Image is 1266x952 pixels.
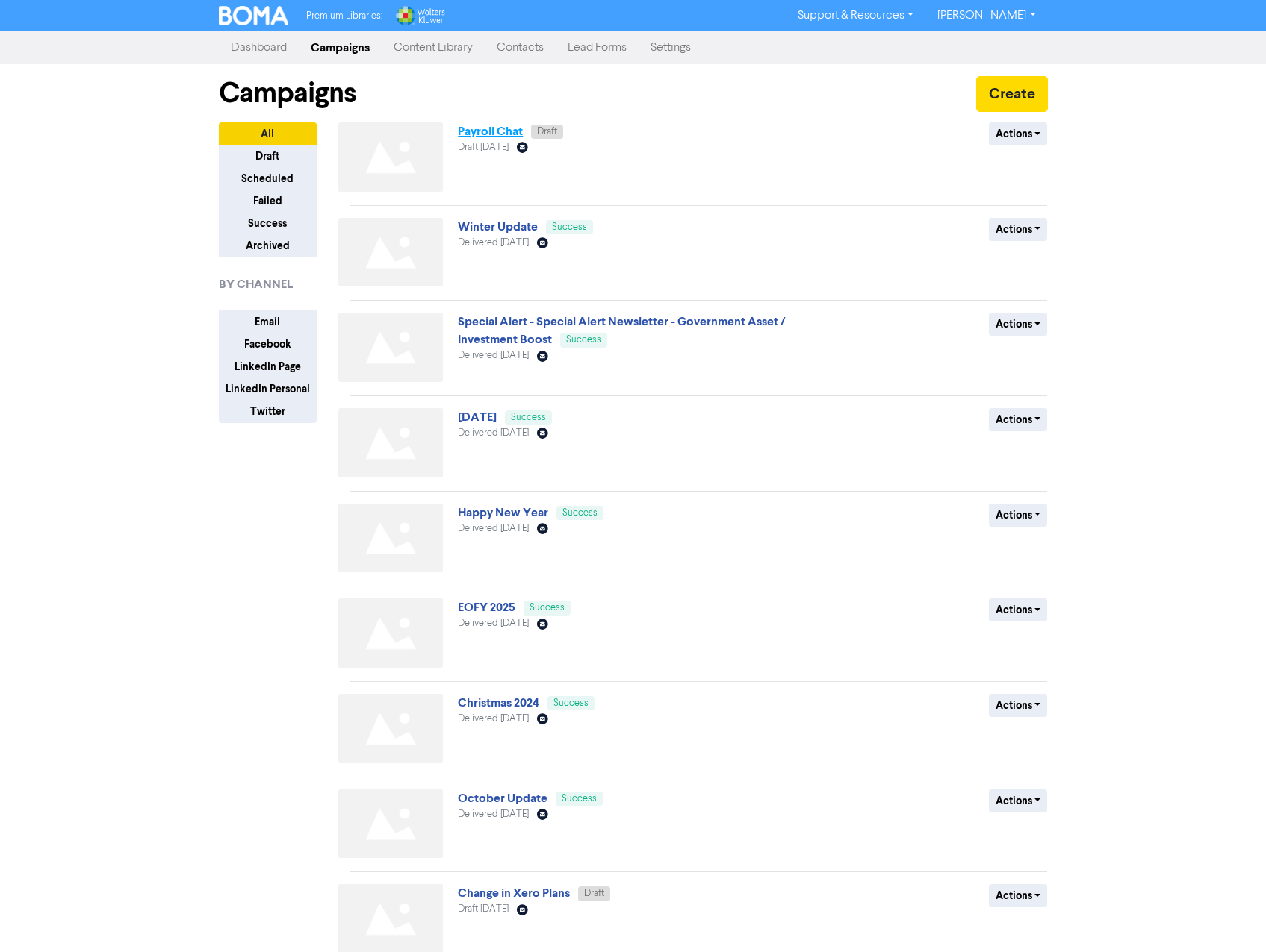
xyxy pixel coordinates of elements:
img: Not found [338,408,443,477]
button: Facebook [219,333,317,356]
a: Change in Xero Plans [458,886,570,901]
button: All [219,122,317,145]
a: Special Alert - Special Alert Newsletter - Government Asset / Investment Boost [458,314,786,347]
button: Failed [219,190,317,213]
button: Actions [989,408,1048,431]
a: [PERSON_NAME] [925,4,1047,28]
span: Delivered [DATE] [458,619,529,628]
button: Actions [989,884,1048,907]
span: Delivered [DATE] [458,428,529,438]
span: Success [562,794,597,804]
span: Success [511,413,546,422]
img: BOMA Logo [219,6,289,25]
a: Content Library [382,33,485,63]
span: Delivered [DATE] [458,351,529,360]
a: [DATE] [458,410,497,425]
a: EOFY 2025 [458,600,515,615]
a: October Update [458,791,547,806]
button: Success [219,212,317,235]
span: Delivered [DATE] [458,809,529,819]
img: Not found [338,218,443,287]
button: Scheduled [219,167,317,190]
span: Delivered [DATE] [458,714,529,724]
span: Success [553,698,589,708]
img: Not found [338,504,443,573]
button: Actions [989,598,1048,621]
img: Wolters Kluwer [394,6,445,25]
img: Not found [338,122,443,192]
span: Draft [DATE] [458,904,509,914]
button: Actions [989,789,1048,812]
a: Christmas 2024 [458,695,539,710]
a: Winter Update [458,219,538,234]
span: BY CHANNEL [219,275,293,293]
span: Draft [584,889,604,898]
span: Delivered [DATE] [458,524,529,533]
span: Success [562,508,598,518]
span: Success [530,603,565,613]
a: Campaigns [299,33,382,63]
img: Not found [338,694,443,763]
img: Not found [338,313,443,382]
span: Draft [537,127,557,137]
img: Not found [338,789,443,859]
a: Payroll Chat [458,124,523,139]
span: Success [552,222,587,232]
span: Success [566,335,601,345]
button: Actions [989,694,1048,717]
button: Draft [219,145,317,168]
button: Archived [219,234,317,257]
button: Twitter [219,400,317,423]
button: LinkedIn Page [219,355,317,378]
button: Create [976,76,1048,112]
span: Draft [DATE] [458,143,509,152]
a: Support & Resources [786,4,925,28]
button: Actions [989,122,1048,145]
button: LinkedIn Personal [219,378,317,401]
a: Lead Forms [556,33,639,63]
span: Premium Libraries: [306,11,382,21]
button: Email [219,310,317,333]
button: Actions [989,313,1048,336]
a: Happy New Year [458,505,548,520]
a: Contacts [485,33,556,63]
h1: Campaigns [219,76,356,110]
img: Not found [338,598,443,668]
button: Actions [989,504,1048,527]
span: Delivered [DATE] [458,238,529,248]
a: Settings [639,33,703,63]
button: Actions [989,218,1048,241]
a: Dashboard [219,33,299,63]
iframe: Chat Widget [1191,880,1266,952]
